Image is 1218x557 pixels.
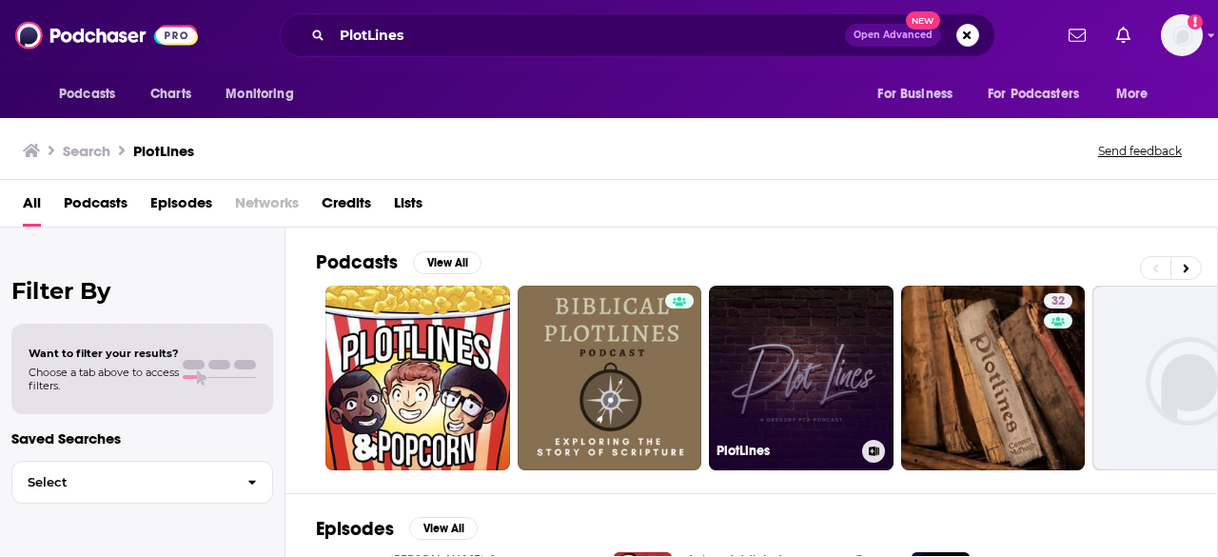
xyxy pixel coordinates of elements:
[1188,14,1203,30] svg: Add a profile image
[138,76,203,112] a: Charts
[212,76,318,112] button: open menu
[11,429,273,448] p: Saved Searches
[59,81,115,108] span: Podcasts
[316,250,481,274] a: PodcastsView All
[1109,19,1138,51] a: Show notifications dropdown
[316,517,478,541] a: EpisodesView All
[409,517,478,540] button: View All
[11,277,273,305] h2: Filter By
[1103,76,1172,112] button: open menu
[975,76,1107,112] button: open menu
[1161,14,1203,56] img: User Profile
[133,142,194,160] h3: PlotLines
[845,24,941,47] button: Open AdvancedNew
[901,286,1086,470] a: 32
[1116,81,1149,108] span: More
[1161,14,1203,56] span: Logged in as MattieVG
[64,188,128,227] a: Podcasts
[15,17,198,53] img: Podchaser - Follow, Share and Rate Podcasts
[413,251,481,274] button: View All
[1051,292,1065,311] span: 32
[988,81,1079,108] span: For Podcasters
[63,142,110,160] h3: Search
[709,286,894,470] a: PlotLines
[23,188,41,227] a: All
[316,517,394,541] h2: Episodes
[316,250,398,274] h2: Podcasts
[11,461,273,504] button: Select
[906,11,940,30] span: New
[717,443,855,459] h3: PlotLines
[394,188,422,227] a: Lists
[1061,19,1093,51] a: Show notifications dropdown
[280,13,995,57] div: Search podcasts, credits, & more...
[322,188,371,227] a: Credits
[1161,14,1203,56] button: Show profile menu
[332,20,845,50] input: Search podcasts, credits, & more...
[29,366,179,392] span: Choose a tab above to access filters.
[12,476,232,488] span: Select
[1044,293,1072,308] a: 32
[235,188,299,227] span: Networks
[864,76,976,112] button: open menu
[46,76,140,112] button: open menu
[29,347,179,360] span: Want to filter your results?
[150,188,212,227] a: Episodes
[877,81,953,108] span: For Business
[854,30,933,40] span: Open Advanced
[150,81,191,108] span: Charts
[1092,143,1188,159] button: Send feedback
[226,81,293,108] span: Monitoring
